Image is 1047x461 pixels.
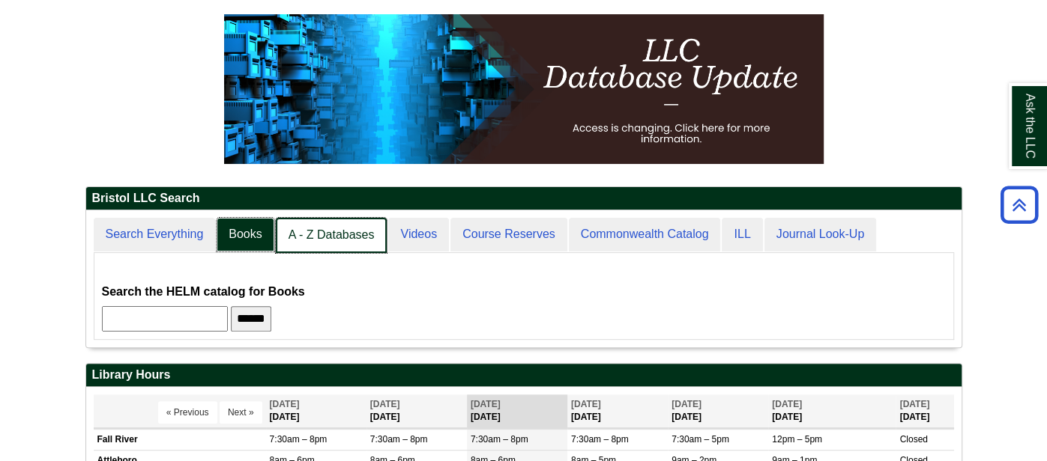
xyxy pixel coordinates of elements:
span: [DATE] [370,399,400,409]
div: Books [102,260,946,332]
th: [DATE] [266,394,366,428]
th: [DATE] [467,394,567,428]
span: [DATE] [270,399,300,409]
h2: Library Hours [86,364,962,387]
a: Journal Look-Up [764,218,876,251]
a: Videos [388,218,449,251]
span: 7:30am – 8pm [571,434,629,445]
a: ILL [722,218,762,251]
span: 7:30am – 8pm [370,434,428,445]
th: [DATE] [768,394,896,428]
a: A - Z Databases [276,218,387,253]
th: [DATE] [668,394,768,428]
h2: Bristol LLC Search [86,187,962,210]
a: Course Reserves [450,218,567,251]
span: [DATE] [772,399,802,409]
img: HTML tutorial [224,14,824,164]
label: Search the HELM catalog for Books [102,281,305,302]
a: Back to Top [995,195,1043,215]
a: Commonwealth Catalog [569,218,721,251]
span: [DATE] [571,399,601,409]
th: [DATE] [366,394,467,428]
button: « Previous [158,401,217,424]
span: 7:30am – 5pm [672,434,729,445]
button: Next » [220,401,262,424]
td: Fall River [94,429,266,450]
span: 12pm – 5pm [772,434,822,445]
span: Closed [899,434,927,445]
span: 7:30am – 8pm [270,434,328,445]
th: [DATE] [567,394,668,428]
span: 7:30am – 8pm [471,434,528,445]
span: [DATE] [899,399,929,409]
a: Search Everything [94,218,216,251]
th: [DATE] [896,394,953,428]
span: [DATE] [471,399,501,409]
span: [DATE] [672,399,701,409]
a: Books [217,218,274,251]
